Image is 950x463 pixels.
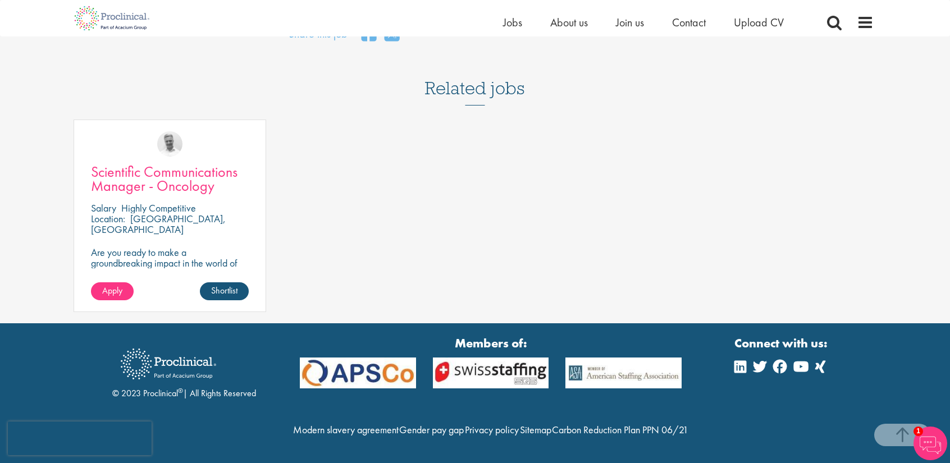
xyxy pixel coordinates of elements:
[914,427,947,460] img: Chatbot
[91,282,134,300] a: Apply
[121,201,196,214] p: Highly Competitive
[112,341,225,387] img: Proclinical Recruitment
[425,51,525,106] h3: Related jobs
[200,282,249,300] a: Shortlist
[734,15,784,30] a: Upload CV
[91,162,237,195] span: Scientific Communications Manager - Oncology
[914,427,923,436] span: 1
[672,15,706,30] a: Contact
[291,357,424,388] img: APSCo
[293,423,399,436] a: Modern slavery agreement
[91,212,226,236] p: [GEOGRAPHIC_DATA], [GEOGRAPHIC_DATA]
[557,357,690,388] img: APSCo
[616,15,644,30] a: Join us
[503,15,522,30] a: Jobs
[424,357,558,388] img: APSCo
[178,386,183,395] sup: ®
[157,131,182,157] img: Joshua Bye
[465,423,519,436] a: Privacy policy
[8,421,152,455] iframe: reCAPTCHA
[102,285,122,296] span: Apply
[91,165,249,193] a: Scientific Communications Manager - Oncology
[112,340,256,400] div: © 2023 Proclinical | All Rights Reserved
[91,247,249,300] p: Are you ready to make a groundbreaking impact in the world of biotechnology? Join a growing compa...
[300,334,682,352] strong: Members of:
[734,334,830,352] strong: Connect with us:
[520,423,551,436] a: Sitemap
[552,423,688,436] a: Carbon Reduction Plan PPN 06/21
[91,212,125,225] span: Location:
[399,423,464,436] a: Gender pay gap
[550,15,588,30] a: About us
[91,201,116,214] span: Salary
